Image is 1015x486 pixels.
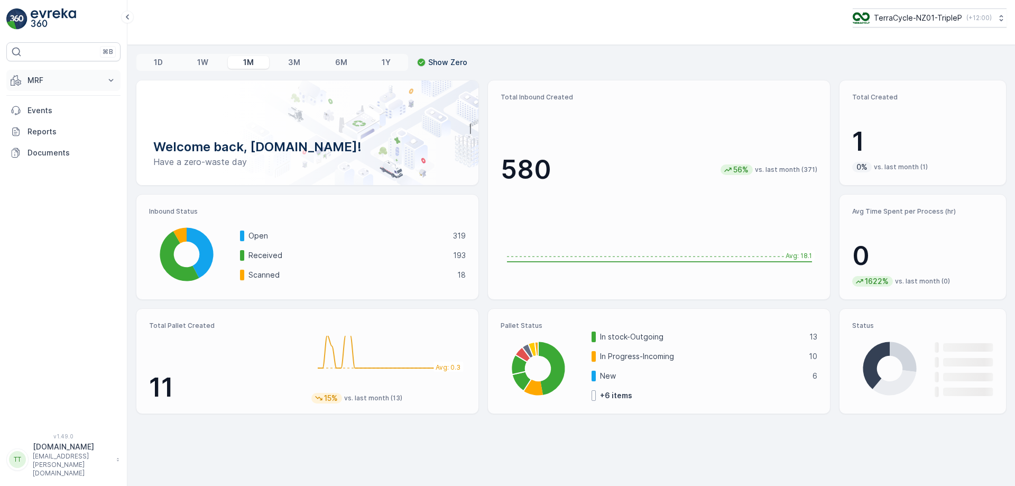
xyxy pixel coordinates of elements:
[600,390,632,401] p: + 6 items
[501,154,551,186] p: 580
[33,442,111,452] p: [DOMAIN_NAME]
[853,8,1007,27] button: TerraCycle-NZ01-TripleP(+12:00)
[288,57,300,68] p: 3M
[149,372,303,404] p: 11
[600,371,806,381] p: New
[103,48,113,56] p: ⌘B
[874,13,962,23] p: TerraCycle-NZ01-TripleP
[243,57,254,68] p: 1M
[809,332,817,342] p: 13
[6,100,121,121] a: Events
[6,121,121,142] a: Reports
[31,8,76,30] img: logo_light-DOdMpM7g.png
[6,142,121,163] a: Documents
[852,93,993,102] p: Total Created
[732,164,750,175] p: 56%
[874,163,928,171] p: vs. last month (1)
[6,70,121,91] button: MRF
[6,8,27,30] img: logo
[852,322,993,330] p: Status
[149,207,466,216] p: Inbound Status
[27,148,116,158] p: Documents
[6,442,121,478] button: TT[DOMAIN_NAME][EMAIL_ADDRESS][PERSON_NAME][DOMAIN_NAME]
[501,322,817,330] p: Pallet Status
[864,276,890,287] p: 1622%
[453,231,466,241] p: 319
[813,371,817,381] p: 6
[153,155,462,168] p: Have a zero-waste day
[335,57,347,68] p: 6M
[852,126,993,158] p: 1
[154,57,163,68] p: 1D
[153,139,462,155] p: Welcome back, [DOMAIN_NAME]!
[323,393,339,404] p: 15%
[248,270,450,280] p: Scanned
[248,250,446,261] p: Received
[852,207,993,216] p: Avg Time Spent per Process (hr)
[344,394,402,402] p: vs. last month (13)
[33,452,111,478] p: [EMAIL_ADDRESS][PERSON_NAME][DOMAIN_NAME]
[755,166,817,174] p: vs. last month (371)
[501,93,817,102] p: Total Inbound Created
[895,277,950,286] p: vs. last month (0)
[27,75,99,86] p: MRF
[9,451,26,468] div: TT
[27,105,116,116] p: Events
[853,12,870,24] img: TC_7kpGtVS.png
[600,351,802,362] p: In Progress-Incoming
[382,57,391,68] p: 1Y
[453,250,466,261] p: 193
[27,126,116,137] p: Reports
[428,57,467,68] p: Show Zero
[197,57,208,68] p: 1W
[809,351,817,362] p: 10
[852,240,993,272] p: 0
[149,322,303,330] p: Total Pallet Created
[855,162,869,172] p: 0%
[600,332,802,342] p: In stock-Outgoing
[6,433,121,439] span: v 1.49.0
[248,231,446,241] p: Open
[457,270,466,280] p: 18
[966,14,992,22] p: ( +12:00 )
